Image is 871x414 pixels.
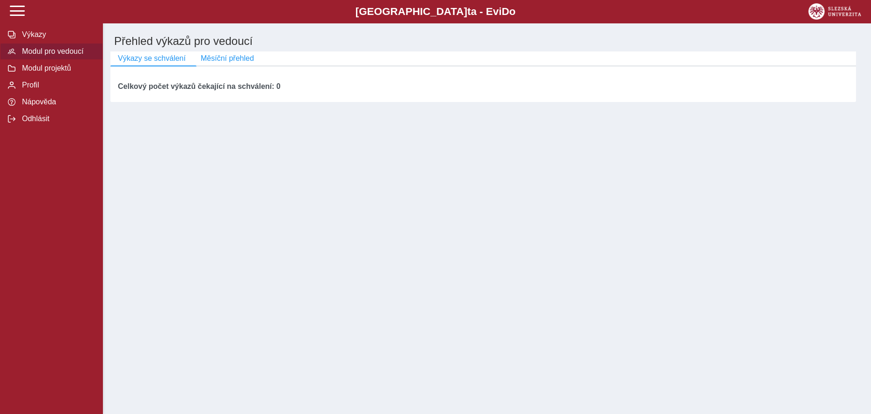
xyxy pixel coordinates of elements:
span: Výkazy se schválení [118,54,186,63]
span: D [501,6,509,17]
span: Profil [19,81,95,89]
span: Výkazy [19,30,95,39]
button: Výkazy se schválení [110,51,193,65]
span: Odhlásit [19,115,95,123]
h1: Přehled výkazů pro vedoucí [110,31,864,51]
img: logo_web_su.png [808,3,861,20]
span: o [509,6,516,17]
b: [GEOGRAPHIC_DATA] a - Evi [28,6,843,18]
span: Modul projektů [19,64,95,73]
b: Celkový počet výkazů čekající na schválení: 0 [118,82,281,90]
button: Měsíční přehled [193,51,261,65]
span: Nápověda [19,98,95,106]
span: Modul pro vedoucí [19,47,95,56]
span: Měsíční přehled [201,54,254,63]
span: t [467,6,471,17]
